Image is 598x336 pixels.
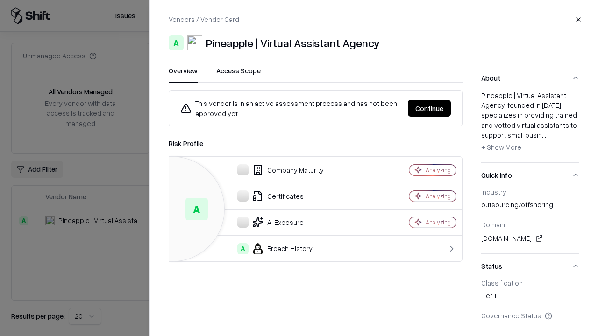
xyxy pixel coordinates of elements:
div: Classification [481,279,579,287]
button: Quick Info [481,163,579,188]
div: Industry [481,188,579,196]
div: Pineapple | Virtual Assistant Agency, founded in [DATE], specializes in providing trained and vet... [481,91,579,155]
div: Risk Profile [169,138,463,149]
div: This vendor is in an active assessment process and has not been approved yet. [180,98,400,119]
div: Analyzing [426,192,451,200]
div: Breach History [177,243,377,254]
span: + Show More [481,143,521,151]
div: Governance Status [481,311,579,320]
div: Tier 1 [481,291,579,304]
button: Access Scope [216,66,261,83]
p: Vendors / Vendor Card [169,14,239,24]
span: ... [542,131,546,139]
div: Domain [481,220,579,229]
div: Analyzing [426,218,451,226]
div: Certificates [177,190,377,202]
div: A [169,35,184,50]
div: [DOMAIN_NAME] [481,233,579,244]
button: Overview [169,66,198,83]
button: Status [481,254,579,279]
div: A [237,243,249,254]
div: A [185,198,208,220]
div: About [481,91,579,162]
button: About [481,66,579,91]
div: outsourcing/offshoring [481,200,579,213]
div: AI Exposure [177,217,377,228]
div: Pineapple | Virtual Assistant Agency [206,35,380,50]
div: Quick Info [481,188,579,253]
div: Analyzing [426,166,451,174]
button: + Show More [481,140,521,155]
img: Pineapple | Virtual Assistant Agency [187,35,202,50]
div: Company Maturity [177,164,377,175]
button: Continue [408,100,451,117]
